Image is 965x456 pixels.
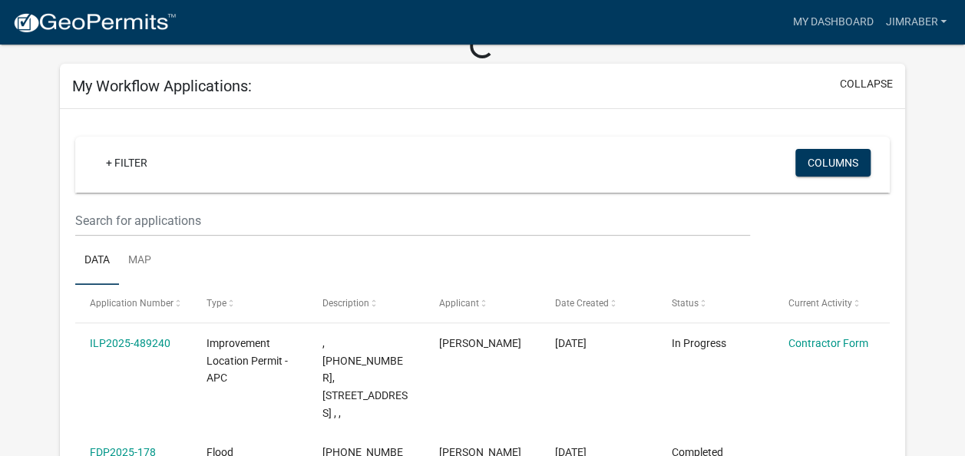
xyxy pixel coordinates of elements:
datatable-header-cell: Description [308,285,425,322]
span: Current Activity [788,298,851,309]
span: In Progress [672,337,726,349]
span: Status [672,298,699,309]
a: Contractor Form [788,337,868,349]
datatable-header-cell: Application Number [75,285,192,322]
datatable-header-cell: Applicant [425,285,541,322]
a: JIMRABER [879,8,953,37]
span: Improvement Location Permit - APC [207,337,288,385]
span: Type [207,298,226,309]
span: Applicant [439,298,479,309]
a: My Dashboard [786,8,879,37]
a: + Filter [94,149,160,177]
datatable-header-cell: Current Activity [773,285,890,322]
datatable-header-cell: Status [657,285,774,322]
span: JIM RABER [439,337,521,349]
h5: My Workflow Applications: [72,77,252,95]
button: Columns [795,149,871,177]
datatable-header-cell: Date Created [540,285,657,322]
a: Map [119,236,160,286]
span: Description [322,298,369,309]
input: Search for applications [75,205,750,236]
datatable-header-cell: Type [191,285,308,322]
span: Application Number [90,298,174,309]
a: ILP2025-489240 [90,337,170,349]
a: Data [75,236,119,286]
span: , 007-051-138, 11382 N BISCAYNE LN, , , , [322,337,408,419]
span: 10/07/2025 [555,337,587,349]
span: Date Created [555,298,609,309]
button: collapse [840,76,893,92]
